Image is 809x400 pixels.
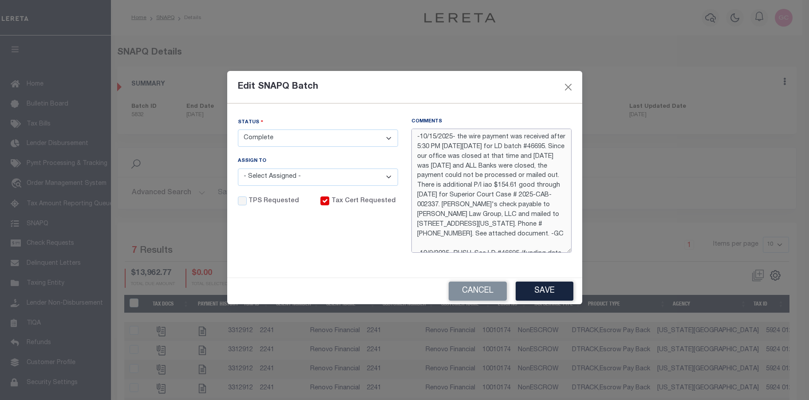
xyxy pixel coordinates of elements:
label: Tax Cert Requested [331,196,396,206]
label: Comments [411,118,442,125]
button: Save [516,282,573,301]
label: Assign To [238,157,266,165]
button: Close [562,81,574,93]
label: TPS Requested [249,196,299,206]
h5: Edit SNAPQ Batch [238,82,318,92]
label: Status [238,118,264,126]
button: Cancel [449,282,507,301]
